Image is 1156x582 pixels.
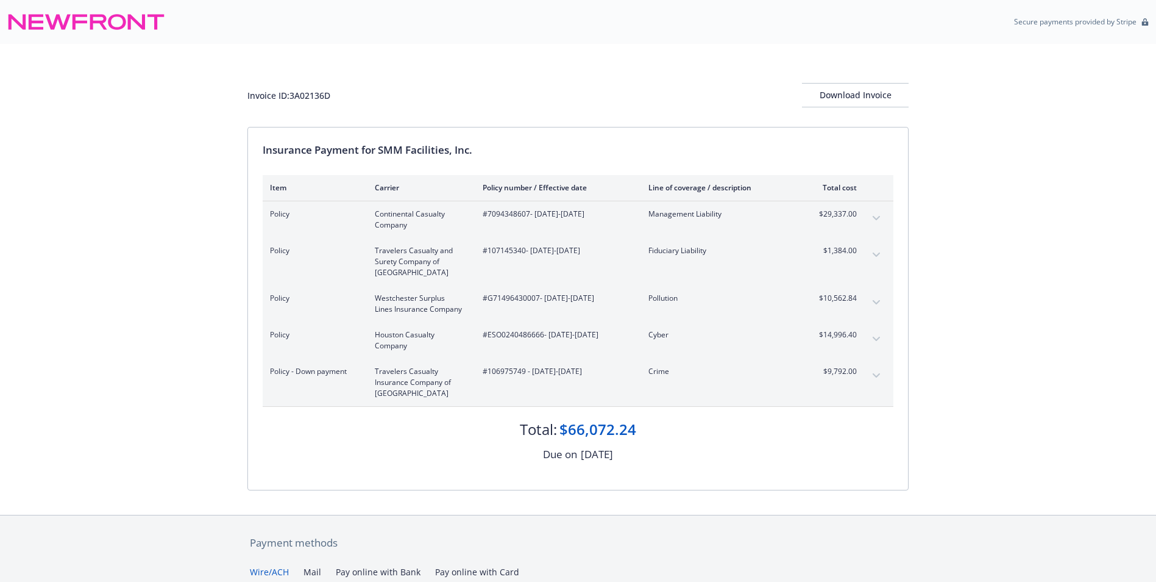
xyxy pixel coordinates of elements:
div: Total cost [811,182,857,193]
span: Cyber [648,329,792,340]
span: Travelers Casualty Insurance Company of [GEOGRAPHIC_DATA] [375,366,463,399]
span: $10,562.84 [811,293,857,304]
span: #106975749 - [DATE]-[DATE] [483,366,629,377]
span: Policy - Down payment [270,366,355,377]
span: Travelers Casualty and Surety Company of [GEOGRAPHIC_DATA] [375,245,463,278]
span: Management Liability [648,209,792,220]
span: Fiduciary Liability [648,245,792,256]
div: [DATE] [581,447,613,462]
span: $1,384.00 [811,245,857,256]
span: Crime [648,366,792,377]
button: expand content [867,366,886,386]
span: Westchester Surplus Lines Insurance Company [375,293,463,315]
span: Continental Casualty Company [375,209,463,231]
div: Insurance Payment for SMM Facilities, Inc. [263,142,893,158]
span: #7094348607 - [DATE]-[DATE] [483,209,629,220]
div: Policy number / Effective date [483,182,629,193]
button: expand content [867,245,886,265]
div: Policy - Down paymentTravelers Casualty Insurance Company of [GEOGRAPHIC_DATA]#106975749 - [DATE]... [263,359,893,406]
span: $29,337.00 [811,209,857,220]
button: expand content [867,329,886,349]
div: Invoice ID: 3A02136D [247,89,330,102]
span: #G71496430007 - [DATE]-[DATE] [483,293,629,304]
div: Carrier [375,182,463,193]
span: Policy [270,329,355,340]
div: Item [270,182,355,193]
p: Secure payments provided by Stripe [1014,16,1136,27]
div: PolicyHouston Casualty Company#ESO0240486666- [DATE]-[DATE]Cyber$14,996.40expand content [263,322,893,359]
button: expand content [867,209,886,228]
span: Pollution [648,293,792,304]
span: Houston Casualty Company [375,329,463,351]
div: PolicyTravelers Casualty and Surety Company of [GEOGRAPHIC_DATA]#107145340- [DATE]-[DATE]Fiduciar... [263,238,893,286]
span: Policy [270,209,355,220]
span: $9,792.00 [811,366,857,377]
span: Policy [270,245,355,256]
button: expand content [867,293,886,312]
div: Download Invoice [802,84,909,107]
div: Total: [520,419,557,440]
span: #107145340 - [DATE]-[DATE] [483,245,629,256]
button: Download Invoice [802,83,909,107]
div: Payment methods [250,535,906,551]
span: $14,996.40 [811,329,857,340]
span: #ESO0240486666 - [DATE]-[DATE] [483,329,629,340]
div: PolicyWestchester Surplus Lines Insurance Company#G71496430007- [DATE]-[DATE]Pollution$10,562.84e... [263,286,893,322]
div: PolicyContinental Casualty Company#7094348607- [DATE]-[DATE]Management Liability$29,337.00expand ... [263,201,893,238]
div: Line of coverage / description [648,182,792,193]
div: $66,072.24 [559,419,636,440]
span: Policy [270,293,355,304]
div: Due on [543,447,577,462]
